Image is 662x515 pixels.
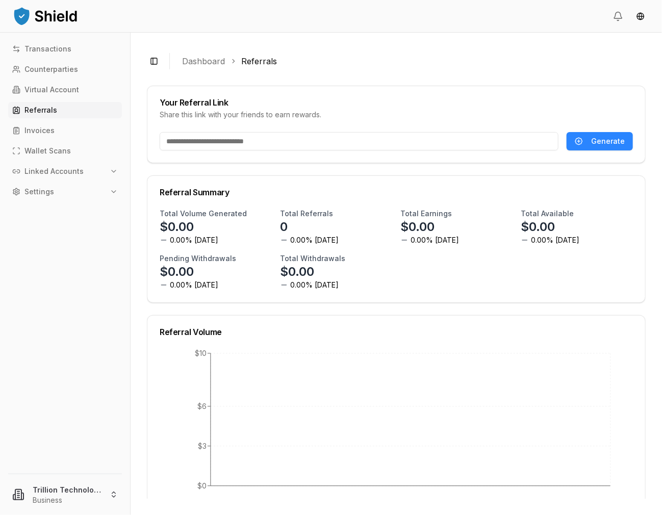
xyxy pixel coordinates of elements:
span: 0.00% [DATE] [411,235,459,245]
span: 0.00% [DATE] [170,280,218,290]
h3: Pending Withdrawals [160,253,236,264]
p: Wallet Scans [24,147,71,154]
p: $0.00 [400,219,435,235]
tspan: $0 [197,481,207,490]
div: Share this link with your friends to earn rewards. [160,110,633,120]
p: Invoices [24,127,55,134]
a: Referrals [8,102,122,118]
span: 0.00% [DATE] [290,280,339,290]
tspan: $6 [197,402,207,410]
h3: Total Withdrawals [280,253,345,264]
button: Generate [567,132,633,150]
p: Virtual Account [24,86,79,93]
h3: Total Referrals [280,209,333,219]
h3: Total Volume Generated [160,209,247,219]
a: Transactions [8,41,122,57]
h3: Total Available [521,209,574,219]
div: Referral Volume [160,328,633,336]
p: Business [33,495,101,505]
p: Trillion Technologies and Trading LLC [33,484,101,495]
p: Counterparties [24,66,78,73]
p: $0.00 [521,219,555,235]
a: Referrals [241,55,277,67]
a: Virtual Account [8,82,122,98]
tspan: $10 [195,349,207,357]
p: Linked Accounts [24,168,84,175]
p: Transactions [24,45,71,53]
p: $0.00 [160,219,194,235]
p: Settings [24,188,54,195]
span: 0.00% [DATE] [531,235,579,245]
img: ShieldPay Logo [12,6,79,26]
p: $0.00 [280,264,314,280]
a: Dashboard [182,55,225,67]
span: Generate [591,136,625,146]
button: Linked Accounts [8,163,122,179]
nav: breadcrumb [182,55,638,67]
div: Referral Summary [160,188,633,196]
a: Wallet Scans [8,143,122,159]
button: Settings [8,184,122,200]
tspan: $3 [198,442,207,450]
a: Invoices [8,122,122,139]
a: Counterparties [8,61,122,78]
p: $0.00 [160,264,194,280]
div: Your Referral Link [160,98,633,107]
p: 0 [280,219,288,235]
h3: Total Earnings [400,209,452,219]
span: 0.00% [DATE] [290,235,339,245]
button: Trillion Technologies and Trading LLCBusiness [4,478,126,511]
span: 0.00% [DATE] [170,235,218,245]
p: Referrals [24,107,57,114]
